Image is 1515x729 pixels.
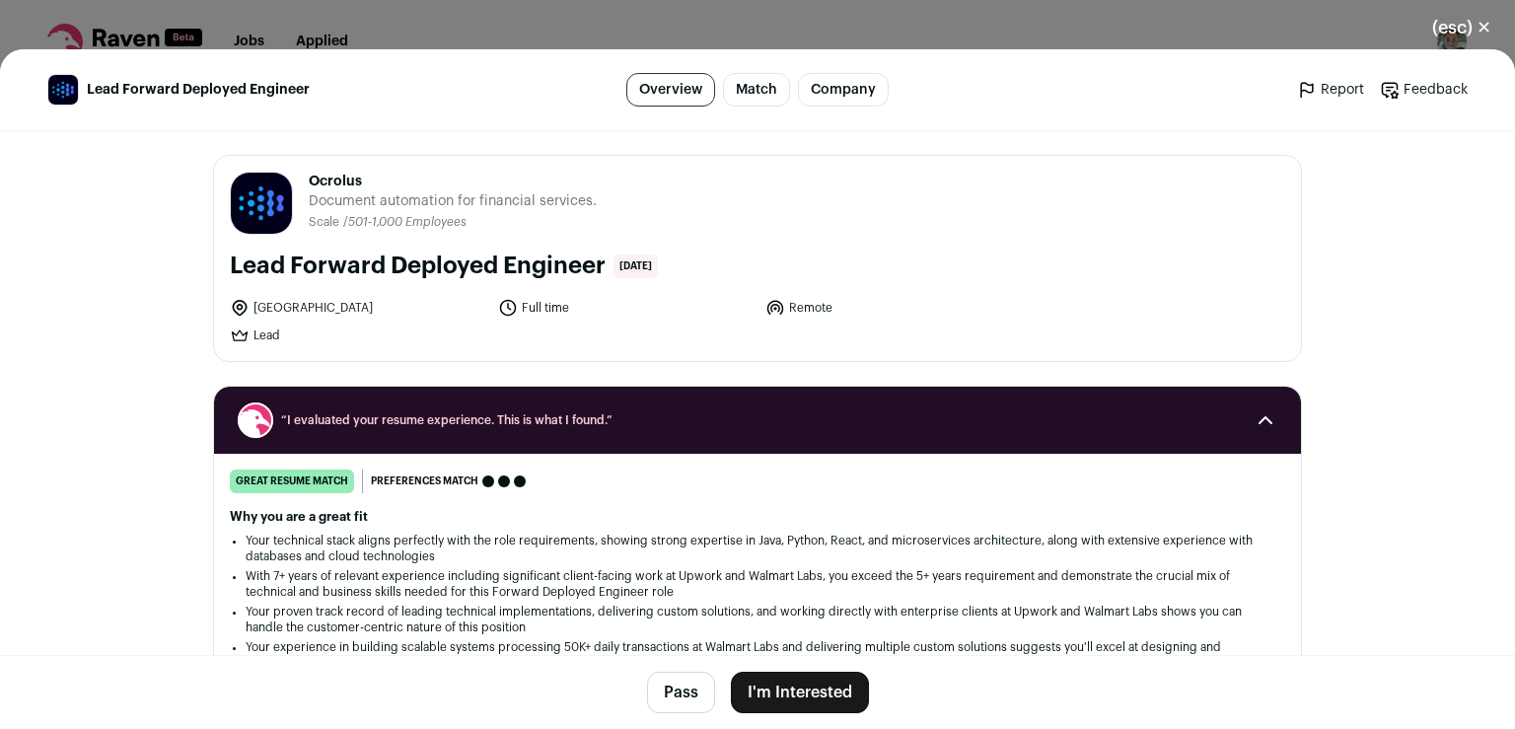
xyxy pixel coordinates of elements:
li: Lead [230,326,486,345]
a: Feedback [1380,80,1468,100]
span: Ocrolus [309,172,597,191]
li: Your technical stack aligns perfectly with the role requirements, showing strong expertise in Jav... [246,533,1269,564]
img: 0d7b8d9a3b577bd6c2caada355c5447f3f819241826a91b1594fa99c421327aa.jpg [231,173,292,234]
button: I'm Interested [731,672,869,713]
li: Remote [765,298,1022,318]
li: / [343,215,467,230]
a: Company [798,73,889,107]
span: Preferences match [371,472,478,491]
span: [DATE] [613,255,658,278]
button: Pass [647,672,715,713]
li: Scale [309,215,343,230]
li: Your experience in building scalable systems processing 50K+ daily transactions at Walmart Labs a... [246,639,1269,671]
button: Close modal [1408,6,1515,49]
h2: Why you are a great fit [230,509,1285,525]
span: Document automation for financial services. [309,191,597,211]
img: 0d7b8d9a3b577bd6c2caada355c5447f3f819241826a91b1594fa99c421327aa.jpg [48,75,78,105]
h1: Lead Forward Deployed Engineer [230,251,606,282]
li: With 7+ years of relevant experience including significant client-facing work at Upwork and Walma... [246,568,1269,600]
a: Report [1297,80,1364,100]
li: Your proven track record of leading technical implementations, delivering custom solutions, and w... [246,604,1269,635]
div: great resume match [230,470,354,493]
span: 501-1,000 Employees [348,216,467,228]
a: Overview [626,73,715,107]
li: [GEOGRAPHIC_DATA] [230,298,486,318]
a: Match [723,73,790,107]
span: “I evaluated your resume experience. This is what I found.” [281,412,1234,428]
li: Full time [498,298,755,318]
span: Lead Forward Deployed Engineer [87,80,310,100]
